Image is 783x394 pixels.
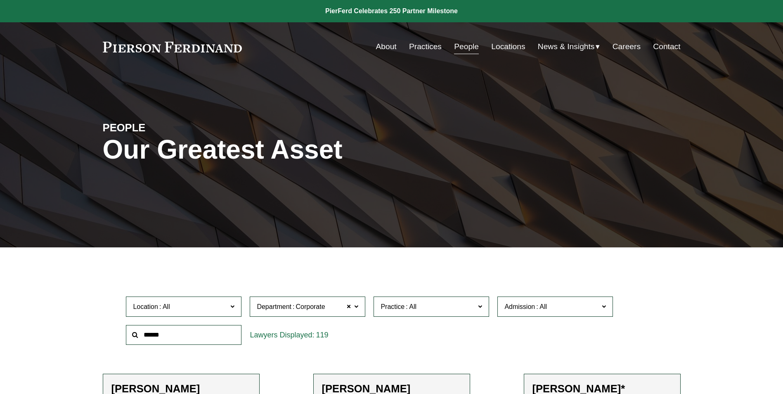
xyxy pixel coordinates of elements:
[103,121,247,134] h4: PEOPLE
[103,135,488,165] h1: Our Greatest Asset
[257,303,291,310] span: Department
[133,303,158,310] span: Location
[538,39,600,55] a: folder dropdown
[381,303,405,310] span: Practice
[491,39,525,55] a: Locations
[376,39,397,55] a: About
[538,40,595,54] span: News & Insights
[316,331,328,339] span: 119
[409,39,442,55] a: Practices
[613,39,641,55] a: Careers
[296,301,325,312] span: Corporate
[504,303,535,310] span: Admission
[454,39,479,55] a: People
[653,39,680,55] a: Contact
